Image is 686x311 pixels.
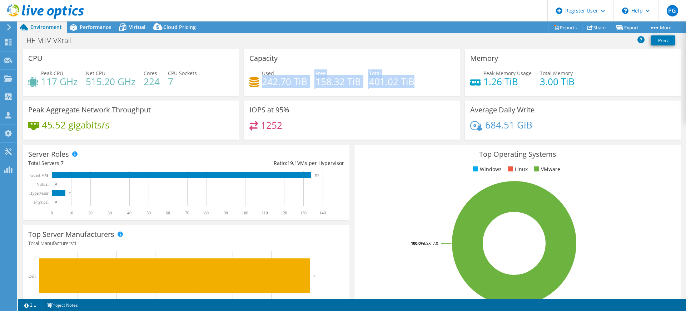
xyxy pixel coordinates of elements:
a: Reports [548,22,582,33]
text: 10 [69,210,73,215]
text: 110 [262,210,268,215]
h4: 242.70 TiB [262,78,307,86]
h3: Top Server Manufacturers [28,230,114,238]
a: Project Notes [41,301,83,310]
a: Export [611,22,644,33]
text: 100 [242,210,248,215]
h3: IOPS at 95% [249,106,289,114]
div: Total Servers: [28,159,186,167]
li: VMware [532,165,560,173]
a: Print [651,35,675,45]
span: Total [369,70,381,77]
h3: Capacity [249,54,278,62]
text: Virtual [37,182,49,187]
span: Performance [80,24,111,30]
text: 7 [69,191,71,195]
h4: Total Manufacturers: [28,239,344,247]
h4: 158.32 TiB [315,78,361,86]
text: 134 [314,174,319,177]
h3: CPU [28,54,43,62]
h3: Server Roles [28,150,69,158]
text: 0 [55,183,57,186]
tspan: ESXi 7.0 [424,240,438,246]
span: 7 [61,160,64,166]
span: 1 [74,240,77,247]
text: 140 [319,210,326,215]
text: 70 [185,210,189,215]
text: 130 [300,210,307,215]
span: Virtual [129,24,145,30]
tspan: 100.0% [411,240,424,246]
text: 0 [55,200,57,204]
text: Dell [28,274,36,279]
h4: 3.00 TiB [540,78,575,86]
span: Environment [30,24,62,30]
span: CPU Sockets [168,70,197,77]
h4: 224 [144,78,160,86]
text: Guest VM [30,173,48,178]
h3: Memory [470,54,498,62]
h4: 7 [168,78,197,86]
h4: 1252 [261,121,282,129]
span: 19.1 [287,160,297,166]
div: Ratio: VMs per Hypervisor [186,159,344,167]
h1: HF-MTV-VXrail [23,37,83,44]
text: 120 [281,210,287,215]
span: PG [667,5,678,16]
h4: 1.26 TiB [483,78,532,86]
span: Cores [144,70,157,77]
text: 20 [88,210,93,215]
text: 90 [224,210,228,215]
text: 30 [108,210,112,215]
span: Used [262,70,274,77]
h4: 45.52 gigabits/s [42,121,109,129]
text: 50 [146,210,151,215]
a: Share [582,22,611,33]
h3: Top Operating Systems [360,150,676,158]
text: 60 [166,210,170,215]
span: Free [315,70,326,77]
text: 40 [127,210,131,215]
h4: 401.02 TiB [369,78,414,86]
h4: 515.20 GHz [86,78,135,86]
a: More [644,22,677,33]
span: Peak Memory Usage [483,70,532,77]
svg: \n [622,8,628,14]
span: Cloud Pricing [163,24,196,30]
h3: Average Daily Write [470,106,535,114]
text: 7 [313,274,315,278]
span: Peak CPU [41,70,63,77]
h4: 684.51 GiB [485,121,532,129]
text: 0 [51,210,53,215]
h4: 117 GHz [41,78,78,86]
text: 80 [204,210,209,215]
text: Physical [34,200,49,205]
span: Total Memory [540,70,573,77]
li: Windows [471,165,502,173]
a: 2 [19,301,41,310]
span: Net CPU [86,70,105,77]
h3: Peak Aggregate Network Throughput [28,106,151,114]
li: Linux [506,165,528,173]
text: Hypervisor [29,191,49,196]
